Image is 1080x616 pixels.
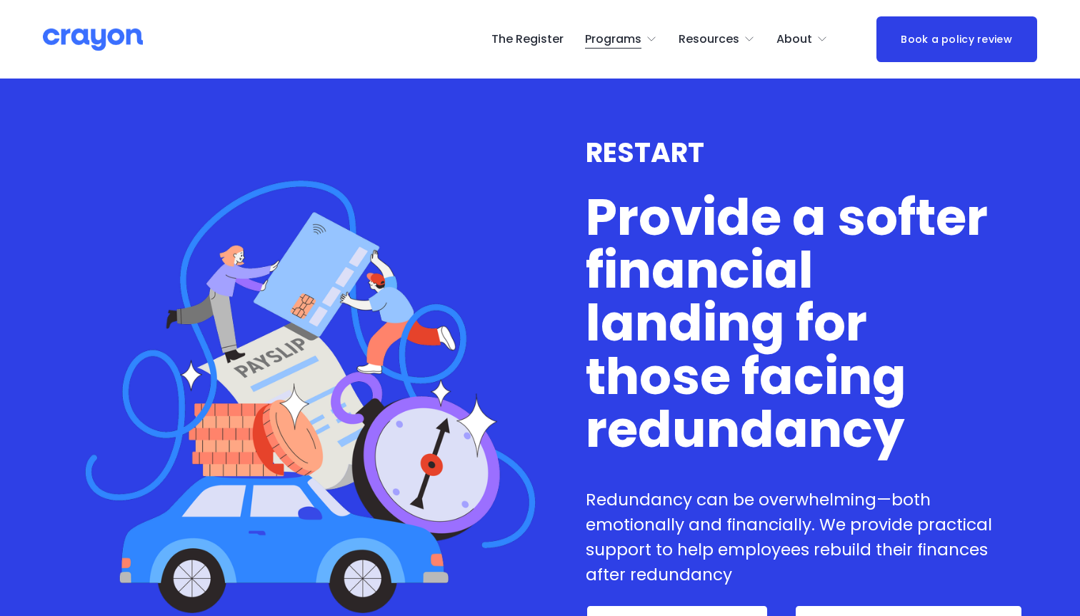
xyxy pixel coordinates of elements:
[679,29,739,50] span: Resources
[585,28,657,51] a: folder dropdown
[491,28,564,51] a: The Register
[585,29,641,50] span: Programs
[586,488,995,587] p: Redundancy can be overwhelming—both emotionally and financially. We provide practical support to ...
[776,29,812,50] span: About
[776,28,828,51] a: folder dropdown
[876,16,1037,63] a: Book a policy review
[679,28,755,51] a: folder dropdown
[586,191,995,457] h1: Provide a softer financial landing for those facing redundancy
[43,27,143,52] img: Crayon
[586,137,995,168] h3: RESTART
